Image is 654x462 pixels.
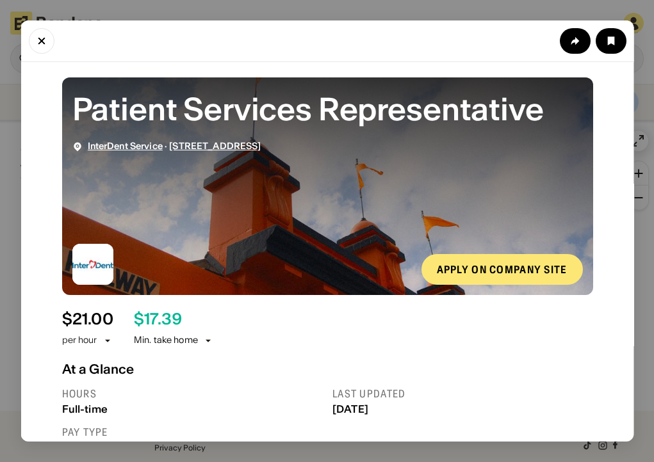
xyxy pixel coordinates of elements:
div: Full-time [61,403,322,415]
div: Last updated [332,387,593,401]
button: Close [28,28,54,54]
div: [DATE] [332,403,593,415]
img: InterDent Service logo [72,244,113,285]
div: Apply on company site [436,264,567,275]
div: Pay type [61,426,322,439]
a: [STREET_ADDRESS] [169,140,261,152]
div: At a Glance [61,362,593,377]
a: InterDent Service [87,140,162,152]
div: $ 21.00 [61,310,113,329]
div: Min. take home [133,334,213,347]
div: · [87,141,261,152]
div: per hour [61,334,97,347]
div: Hours [61,387,322,401]
div: $ 17.39 [133,310,181,329]
div: Patient Services Representative [72,88,582,131]
a: Apply on company site [421,254,582,285]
